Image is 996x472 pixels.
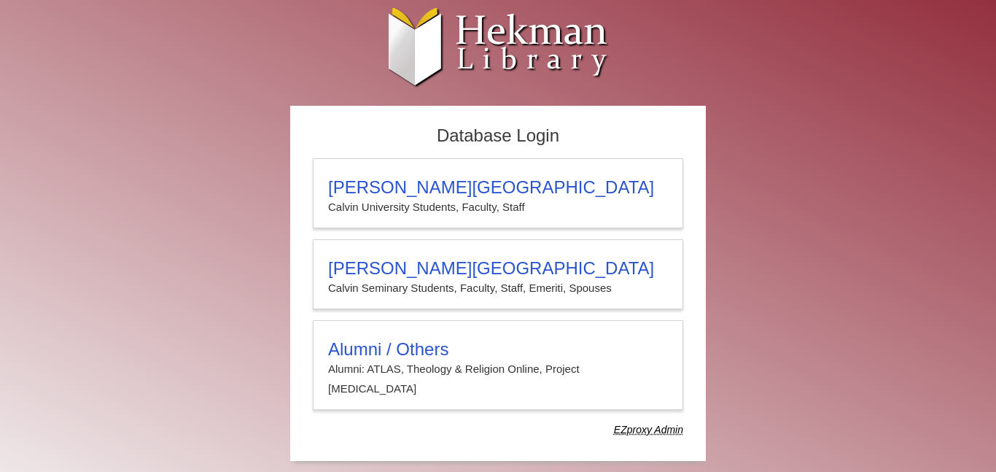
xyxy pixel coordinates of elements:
[328,360,668,398] p: Alumni: ATLAS, Theology & Religion Online, Project [MEDICAL_DATA]
[328,339,668,360] h3: Alumni / Others
[306,121,690,151] h2: Database Login
[328,258,668,279] h3: [PERSON_NAME][GEOGRAPHIC_DATA]
[328,177,668,198] h3: [PERSON_NAME][GEOGRAPHIC_DATA]
[328,339,668,398] summary: Alumni / OthersAlumni: ATLAS, Theology & Religion Online, Project [MEDICAL_DATA]
[313,239,683,309] a: [PERSON_NAME][GEOGRAPHIC_DATA]Calvin Seminary Students, Faculty, Staff, Emeriti, Spouses
[328,198,668,217] p: Calvin University Students, Faculty, Staff
[614,424,683,436] dfn: Use Alumni login
[313,158,683,228] a: [PERSON_NAME][GEOGRAPHIC_DATA]Calvin University Students, Faculty, Staff
[328,279,668,298] p: Calvin Seminary Students, Faculty, Staff, Emeriti, Spouses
